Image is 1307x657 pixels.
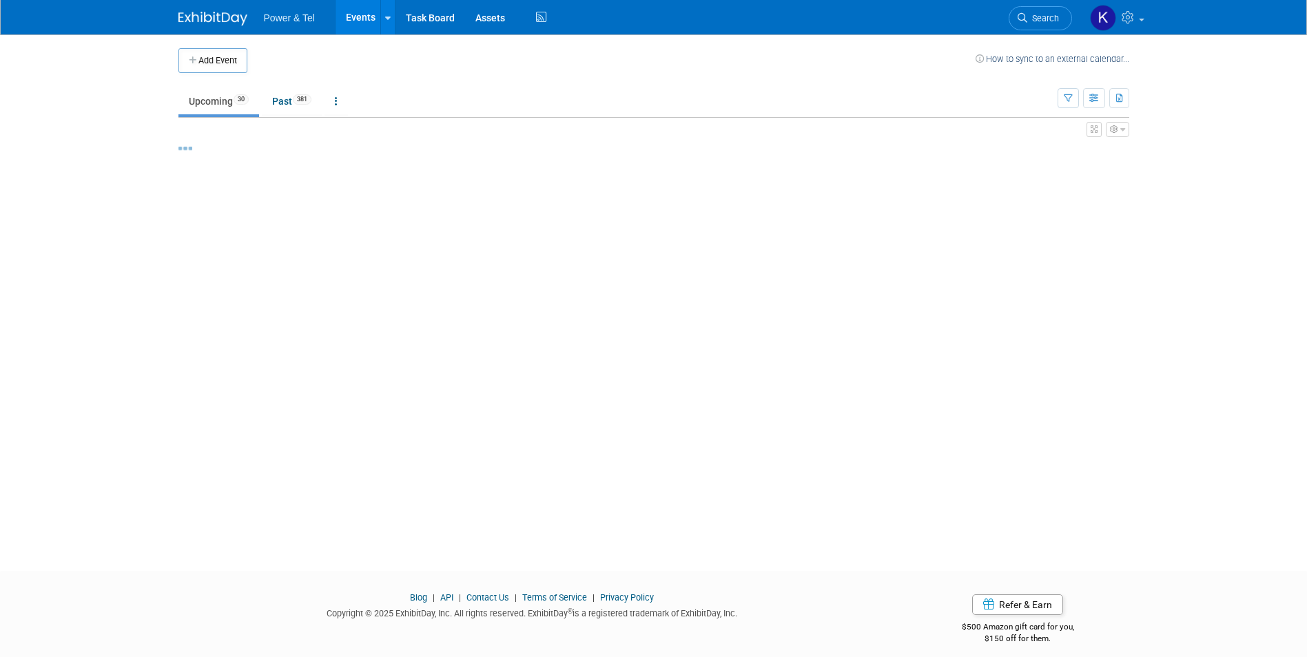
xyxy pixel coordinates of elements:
[178,48,247,73] button: Add Event
[522,592,587,603] a: Terms of Service
[907,612,1129,644] div: $500 Amazon gift card for you,
[972,594,1063,615] a: Refer & Earn
[511,592,520,603] span: |
[293,94,311,105] span: 381
[455,592,464,603] span: |
[589,592,598,603] span: |
[1009,6,1072,30] a: Search
[178,147,192,150] img: loading...
[907,633,1129,645] div: $150 off for them.
[600,592,654,603] a: Privacy Policy
[466,592,509,603] a: Contact Us
[262,88,322,114] a: Past381
[568,607,573,615] sup: ®
[178,604,887,620] div: Copyright © 2025 ExhibitDay, Inc. All rights reserved. ExhibitDay is a registered trademark of Ex...
[264,12,315,23] span: Power & Tel
[234,94,249,105] span: 30
[178,88,259,114] a: Upcoming30
[1027,13,1059,23] span: Search
[1090,5,1116,31] img: Kelley Hood
[429,592,438,603] span: |
[410,592,427,603] a: Blog
[440,592,453,603] a: API
[976,54,1129,64] a: How to sync to an external calendar...
[178,12,247,25] img: ExhibitDay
